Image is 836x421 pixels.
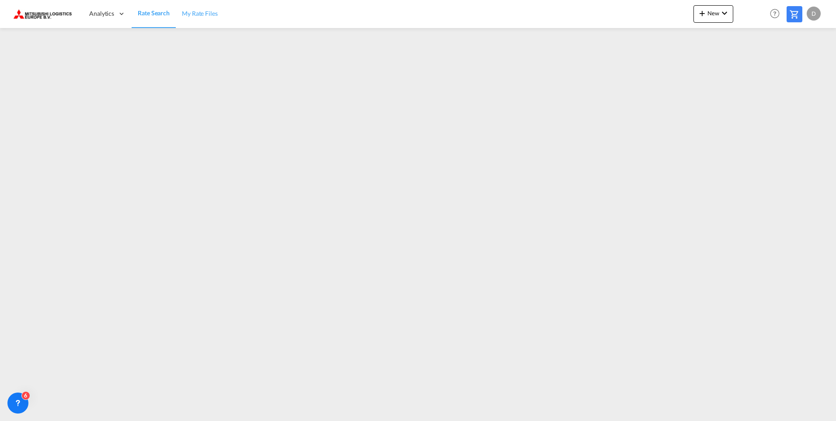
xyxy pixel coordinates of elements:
[697,10,730,17] span: New
[719,8,730,18] md-icon: icon-chevron-down
[767,6,782,21] span: Help
[138,9,170,17] span: Rate Search
[807,7,821,21] div: D
[697,8,707,18] md-icon: icon-plus 400-fg
[767,6,787,22] div: Help
[89,9,114,18] span: Analytics
[13,4,72,24] img: 0def066002f611f0b450c5c881a5d6ed.png
[182,10,218,17] span: My Rate Files
[693,5,733,23] button: icon-plus 400-fgNewicon-chevron-down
